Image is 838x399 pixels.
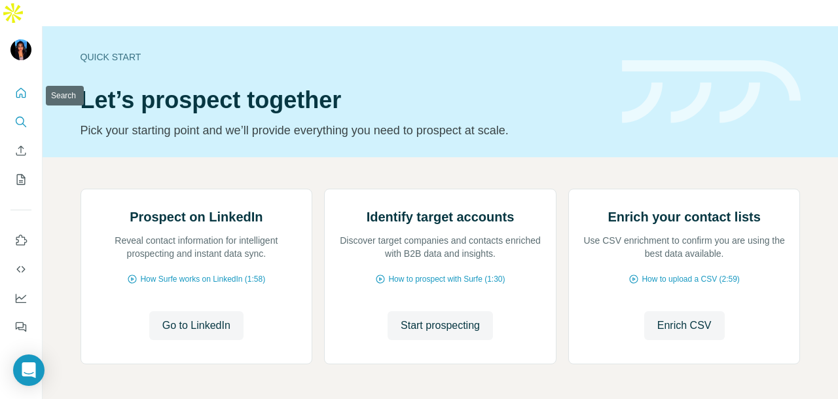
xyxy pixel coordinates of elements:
button: Use Surfe API [10,257,31,281]
span: Go to LinkedIn [162,318,230,333]
p: Pick your starting point and we’ll provide everything you need to prospect at scale. [81,121,606,140]
div: Quick start [81,50,606,64]
p: Use CSV enrichment to confirm you are using the best data available. [582,234,787,260]
span: Start prospecting [401,318,480,333]
span: Enrich CSV [657,318,712,333]
button: Quick start [10,81,31,105]
h2: Enrich your contact lists [608,208,760,226]
span: How to prospect with Surfe (1:30) [388,273,505,285]
span: How Surfe works on LinkedIn (1:58) [140,273,265,285]
button: Use Surfe on LinkedIn [10,229,31,252]
button: Enrich CSV [10,139,31,162]
div: Open Intercom Messenger [13,354,45,386]
p: Discover target companies and contacts enriched with B2B data and insights. [338,234,543,260]
button: Feedback [10,315,31,339]
button: Start prospecting [388,311,493,340]
img: Avatar [10,39,31,60]
h2: Prospect on LinkedIn [130,208,263,226]
button: My lists [10,168,31,191]
h1: Let’s prospect together [81,87,606,113]
button: Search [10,110,31,134]
p: Reveal contact information for intelligent prospecting and instant data sync. [94,234,299,260]
button: Enrich CSV [644,311,725,340]
button: Dashboard [10,286,31,310]
img: banner [622,60,801,124]
button: Go to LinkedIn [149,311,244,340]
h2: Identify target accounts [367,208,515,226]
span: How to upload a CSV (2:59) [642,273,739,285]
